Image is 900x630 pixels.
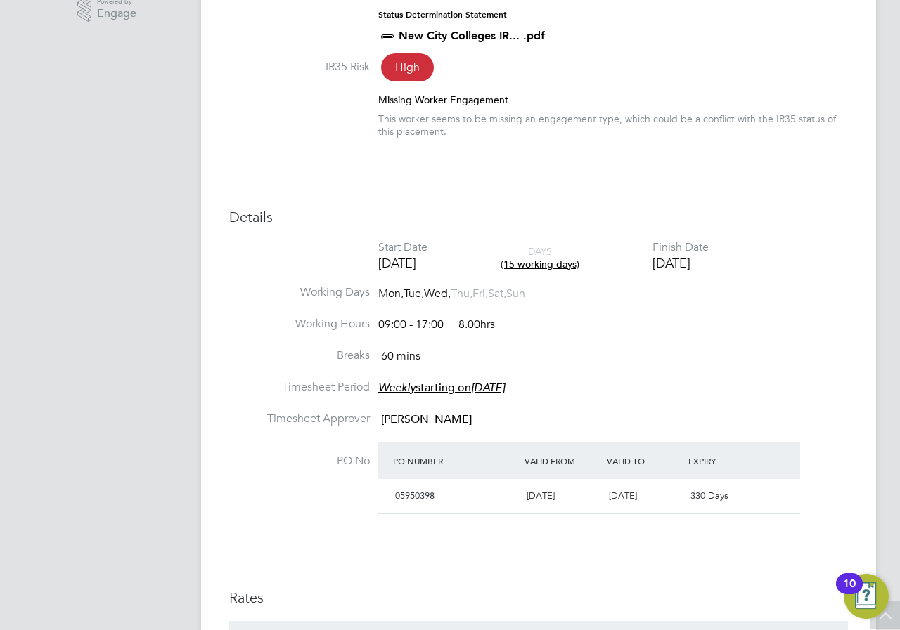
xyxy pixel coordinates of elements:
div: Valid From [521,448,603,473]
label: Timesheet Period [229,380,370,395]
span: Wed, [424,287,451,301]
span: High [381,53,434,81]
span: 05950398 [395,490,435,501]
span: Sun [506,287,525,301]
div: Expiry [685,448,767,473]
div: PO Number [390,448,521,473]
button: Open Resource Center, 10 new notifications [844,574,889,619]
label: PO No [229,454,370,468]
em: [DATE] [471,381,505,395]
span: Mon, [378,287,404,301]
div: DAYS [494,245,586,270]
span: (15 working days) [501,258,579,270]
span: Engage [97,8,136,20]
a: New City Colleges IR... .pdf [399,29,545,42]
span: [PERSON_NAME] [381,412,472,426]
span: 60 mins [381,349,420,363]
span: Thu, [451,287,472,301]
label: Timesheet Approver [229,412,370,426]
span: [DATE] [609,490,637,501]
div: Valid To [603,448,686,473]
span: 8.00hrs [451,317,495,332]
label: Working Hours [229,317,370,332]
em: Weekly [378,381,416,395]
span: Tue, [404,287,424,301]
div: 09:00 - 17:00 [378,317,495,332]
span: Fri, [472,287,488,301]
h3: Details [229,208,848,226]
label: IR35 Risk [229,60,370,74]
div: 10 [843,584,856,602]
div: [DATE] [652,255,709,271]
h3: Rates [229,589,848,607]
strong: Status Determination Statement [378,10,507,20]
div: Missing Worker Engagement [378,93,848,106]
span: [DATE] [527,490,555,501]
label: Breaks [229,348,370,363]
span: Sat, [488,287,506,301]
div: Finish Date [652,240,709,255]
span: 330 Days [690,490,728,501]
div: Start Date [378,240,427,255]
label: Working Days [229,285,370,300]
div: [DATE] [378,255,427,271]
div: This worker seems to be missing an engagement type, which could be a conflict with the IR35 statu... [378,112,848,138]
span: starting on [378,381,505,395]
